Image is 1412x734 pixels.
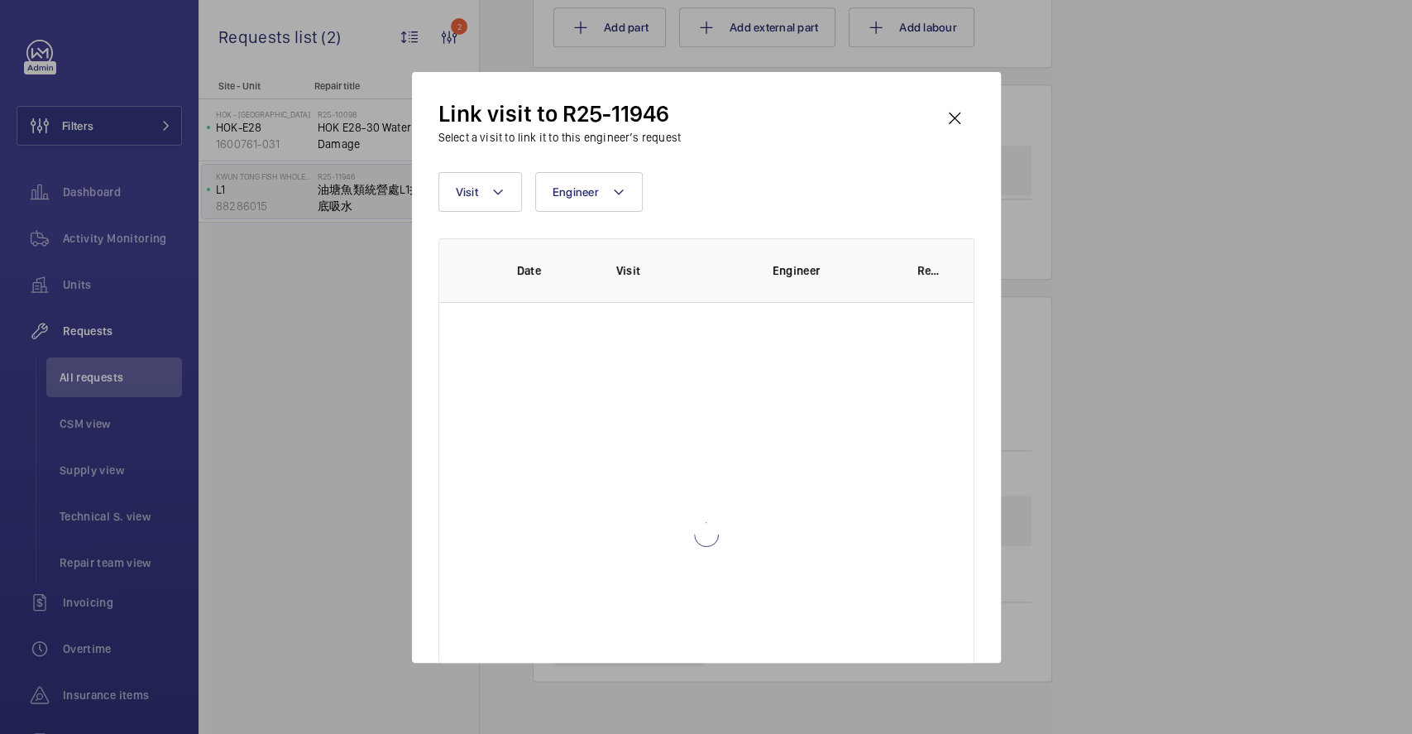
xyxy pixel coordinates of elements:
button: Visit [438,172,522,212]
span: Visit [456,185,478,199]
p: Date [517,262,590,279]
h3: Select a visit to link it to this engineer’s request [438,129,681,146]
p: Engineer [773,262,891,279]
p: Report [917,262,941,279]
button: Engineer [535,172,643,212]
h2: Link visit to R25-11946 [438,98,681,129]
p: Visit [616,262,746,279]
span: Engineer [553,185,599,199]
